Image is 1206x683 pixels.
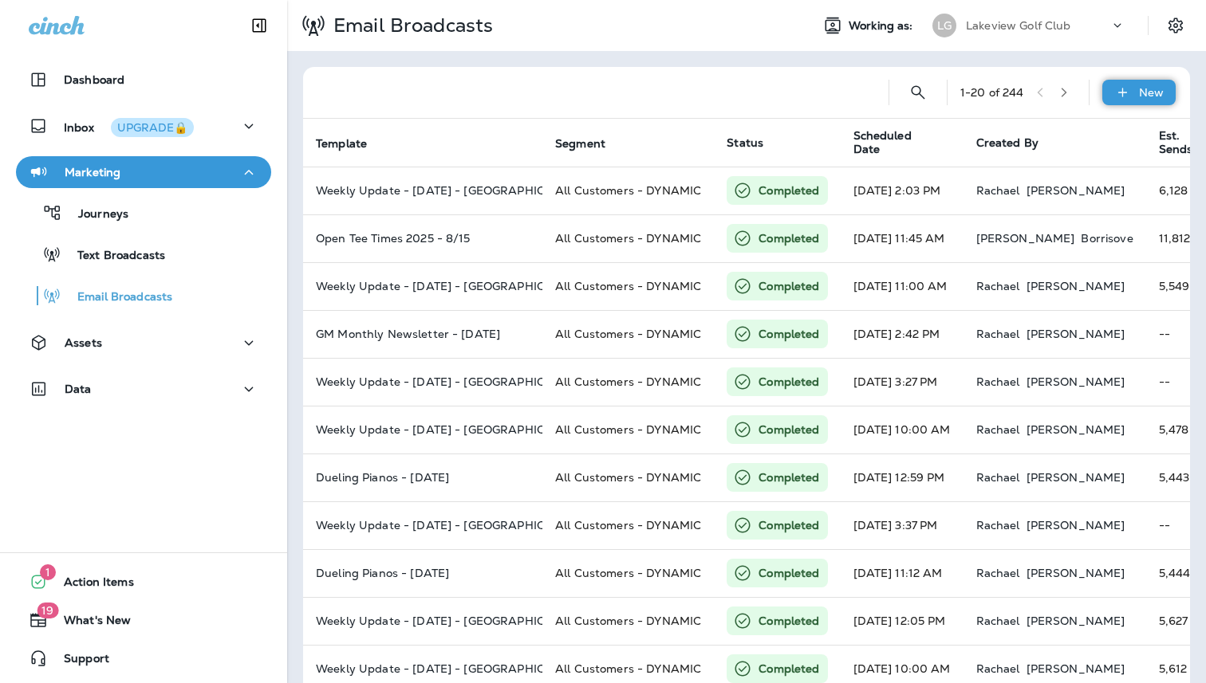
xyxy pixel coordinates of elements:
[61,249,165,264] p: Text Broadcasts
[16,64,271,96] button: Dashboard
[1139,86,1164,99] p: New
[1027,519,1125,532] p: [PERSON_NAME]
[976,423,1020,436] p: Rachael
[117,122,187,133] div: UPGRADE🔒
[1161,11,1190,40] button: Settings
[555,327,701,341] span: All Customers - DYNAMIC
[37,603,58,618] span: 19
[62,207,128,222] p: Journeys
[853,129,957,156] span: Scheduled Date
[16,642,271,674] button: Support
[555,614,701,628] span: All Customers - DYNAMIC
[316,280,530,292] p: Weekly Update - 7/22/25 - Lakeview
[555,231,701,245] span: All Customers - DYNAMIC
[316,136,388,151] span: Template
[976,280,1020,292] p: Rachael
[48,614,131,633] span: What's New
[16,279,271,312] button: Email Broadcasts
[841,358,964,406] td: [DATE] 3:27 PM
[1159,129,1193,156] span: Est. Sends
[48,575,134,595] span: Action Items
[555,566,701,580] span: All Customers - DYNAMIC
[841,501,964,549] td: [DATE] 3:37 PM
[841,214,964,262] td: [DATE] 11:45 AM
[759,230,819,246] p: Completed
[65,383,92,395] p: Data
[316,662,530,675] p: Weekly Update - 5/27/25 - Lakeview
[849,19,916,33] span: Working as:
[1027,471,1125,484] p: [PERSON_NAME]
[853,129,936,156] span: Scheduled Date
[1027,662,1125,675] p: [PERSON_NAME]
[841,167,964,214] td: [DATE] 2:03 PM
[555,137,605,151] span: Segment
[16,327,271,359] button: Assets
[16,566,271,598] button: 1Action Items
[65,166,120,179] p: Marketing
[61,290,172,305] p: Email Broadcasts
[841,549,964,597] td: [DATE] 11:12 AM
[555,470,701,485] span: All Customers - DYNAMIC
[65,336,102,349] p: Assets
[932,14,956,37] div: LG
[841,310,964,358] td: [DATE] 2:42 PM
[759,661,819,677] p: Completed
[841,453,964,501] td: [DATE] 12:59 PM
[759,183,819,198] p: Completed
[316,519,530,532] p: Weekly Update - 6/17/25 - Lakeview
[976,232,1075,245] p: [PERSON_NAME]
[16,196,271,230] button: Journeys
[976,519,1020,532] p: Rachael
[316,423,530,436] p: Weekly Update - 6/26/25 - Lakeview
[555,375,701,389] span: All Customers - DYNAMIC
[316,184,530,197] p: Weekly Update - 8/27/25 - Lakeview
[1027,280,1125,292] p: [PERSON_NAME]
[1027,614,1125,627] p: [PERSON_NAME]
[40,564,56,580] span: 1
[555,279,701,293] span: All Customers - DYNAMIC
[976,135,1038,150] span: Created By
[727,135,763,150] span: Status
[976,375,1020,388] p: Rachael
[16,604,271,636] button: 19What's New
[1027,184,1125,197] p: [PERSON_NAME]
[759,613,819,629] p: Completed
[759,422,819,438] p: Completed
[759,565,819,581] p: Completed
[759,517,819,533] p: Completed
[555,422,701,437] span: All Customers - DYNAMIC
[759,278,819,294] p: Completed
[1027,423,1125,436] p: [PERSON_NAME]
[316,614,530,627] p: Weekly Update - 6/6/25 - Lakeview
[976,614,1020,627] p: Rachael
[555,518,701,532] span: All Customers - DYNAMIC
[555,661,701,676] span: All Customers - DYNAMIC
[16,156,271,188] button: Marketing
[316,471,530,484] p: Dueling Pianos - 6/19/2025
[316,328,530,340] p: GM Monthly Newsletter - August 2025
[64,73,124,86] p: Dashboard
[841,406,964,453] td: [DATE] 10:00 AM
[1027,567,1125,579] p: [PERSON_NAME]
[555,183,701,198] span: All Customers - DYNAMIC
[841,597,964,645] td: [DATE] 12:05 PM
[1027,375,1125,388] p: [PERSON_NAME]
[16,373,271,405] button: Data
[976,662,1020,675] p: Rachael
[759,374,819,390] p: Completed
[64,118,194,135] p: Inbox
[1027,328,1125,340] p: [PERSON_NAME]
[316,567,530,579] p: Dueling Pianos - 6/12/2025
[759,469,819,485] p: Completed
[976,184,1020,197] p: Rachael
[16,237,271,271] button: Text Broadcasts
[316,375,530,388] p: Weekly Update - 7/11/25 - Lakeview
[960,86,1024,99] div: 1 - 20 of 244
[316,137,367,151] span: Template
[976,471,1020,484] p: Rachael
[111,118,194,137] button: UPGRADE🔒
[976,567,1020,579] p: Rachael
[976,328,1020,340] p: Rachael
[1081,232,1133,245] p: Borrisove
[327,14,493,37] p: Email Broadcasts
